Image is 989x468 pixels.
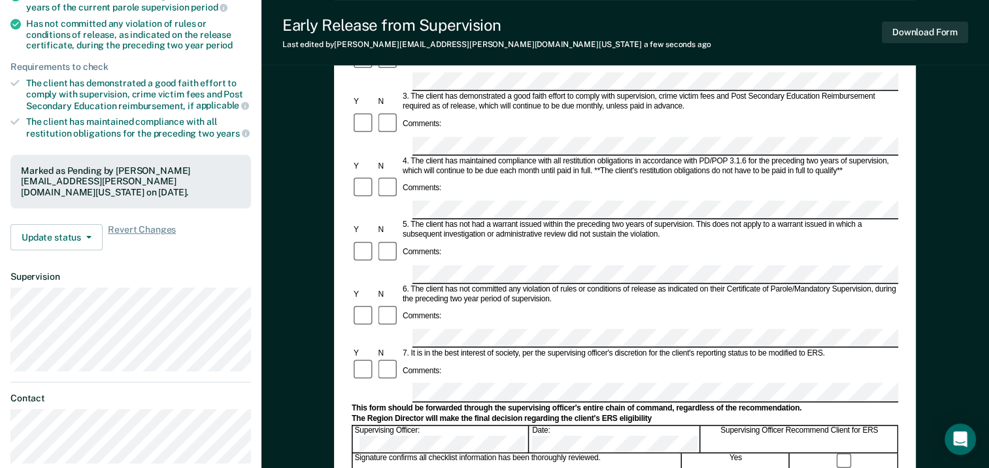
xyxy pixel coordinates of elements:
[206,40,233,50] span: period
[401,92,898,112] div: 3. The client has demonstrated a good faith effort to comply with supervision, crime victim fees ...
[377,161,401,171] div: N
[682,454,790,468] div: Yes
[352,226,376,235] div: Y
[10,61,251,73] div: Requirements to check
[191,2,227,12] span: period
[530,426,700,453] div: Date:
[352,161,376,171] div: Y
[282,40,711,49] div: Last edited by [PERSON_NAME][EMAIL_ADDRESS][PERSON_NAME][DOMAIN_NAME][US_STATE]
[377,290,401,299] div: N
[10,224,103,250] button: Update status
[353,454,682,468] div: Signature confirms all checklist information has been thoroughly reviewed.
[644,40,711,49] span: a few seconds ago
[352,403,898,413] div: This form should be forwarded through the supervising officer's entire chain of command, regardle...
[216,128,250,139] span: years
[882,22,968,43] button: Download Form
[401,366,443,376] div: Comments:
[377,348,401,358] div: N
[401,284,898,304] div: 6. The client has not committed any violation of rules or conditions of release as indicated on t...
[401,248,443,258] div: Comments:
[21,165,241,198] div: Marked as Pending by [PERSON_NAME][EMAIL_ADDRESS][PERSON_NAME][DOMAIN_NAME][US_STATE] on [DATE].
[401,348,898,358] div: 7. It is in the best interest of society, per the supervising officer's discretion for the client...
[10,271,251,282] dt: Supervision
[352,290,376,299] div: Y
[282,16,711,35] div: Early Release from Supervision
[401,119,443,129] div: Comments:
[352,348,376,358] div: Y
[10,393,251,404] dt: Contact
[377,226,401,235] div: N
[701,426,898,453] div: Supervising Officer Recommend Client for ERS
[352,414,898,424] div: The Region Director will make the final decision regarding the client's ERS eligibility
[401,312,443,322] div: Comments:
[945,424,976,455] div: Open Intercom Messenger
[401,184,443,193] div: Comments:
[401,220,898,240] div: 5. The client has not had a warrant issued within the preceding two years of supervision. This do...
[196,100,249,110] span: applicable
[26,18,251,51] div: Has not committed any violation of rules or conditions of release, as indicated on the release ce...
[108,224,176,250] span: Revert Changes
[401,156,898,176] div: 4. The client has maintained compliance with all restitution obligations in accordance with PD/PO...
[353,426,529,453] div: Supervising Officer:
[26,116,251,139] div: The client has maintained compliance with all restitution obligations for the preceding two
[377,97,401,107] div: N
[26,78,251,111] div: The client has demonstrated a good faith effort to comply with supervision, crime victim fees and...
[352,97,376,107] div: Y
